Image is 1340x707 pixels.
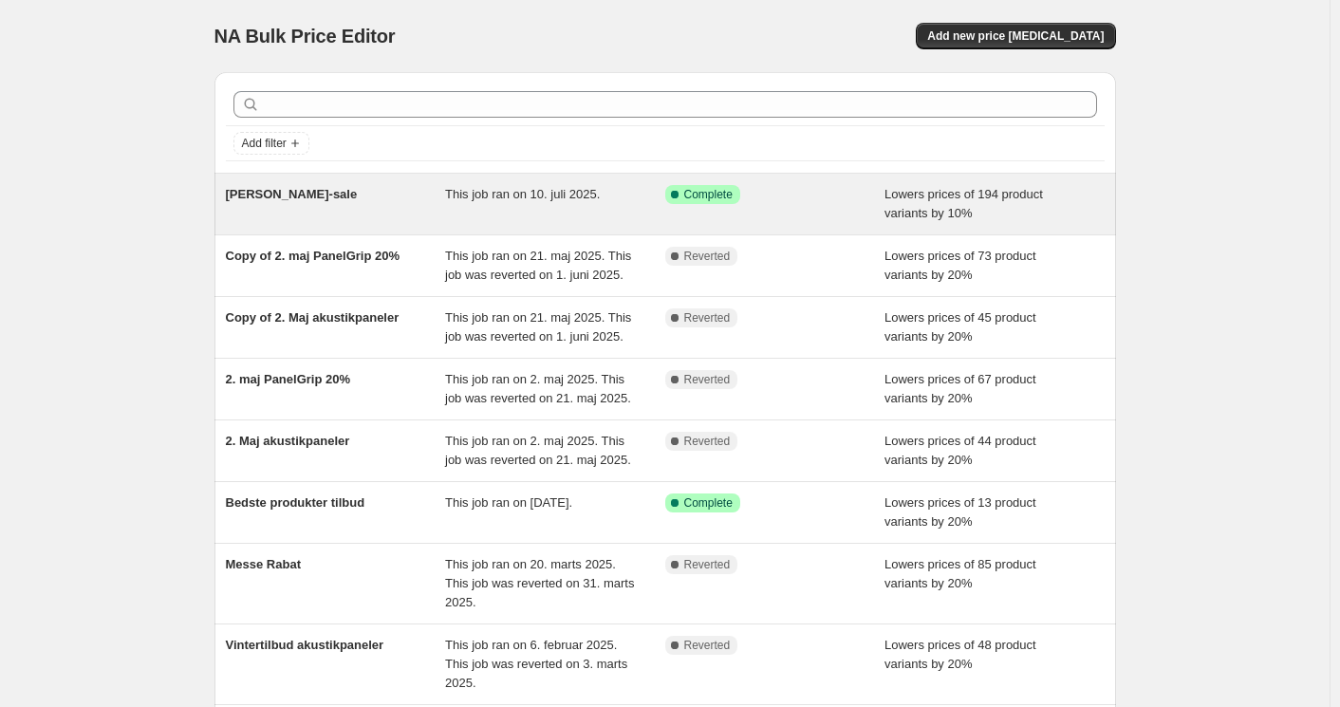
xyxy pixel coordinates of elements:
[884,310,1036,344] span: Lowers prices of 45 product variants by 20%
[884,187,1043,220] span: Lowers prices of 194 product variants by 10%
[242,136,287,151] span: Add filter
[445,434,631,467] span: This job ran on 2. maj 2025. This job was reverted on 21. maj 2025.
[884,495,1036,529] span: Lowers prices of 13 product variants by 20%
[684,249,731,264] span: Reverted
[684,434,731,449] span: Reverted
[226,434,350,448] span: 2. Maj akustikpaneler
[233,132,309,155] button: Add filter
[684,638,731,653] span: Reverted
[684,557,731,572] span: Reverted
[684,372,731,387] span: Reverted
[684,310,731,326] span: Reverted
[445,310,631,344] span: This job ran on 21. maj 2025. This job was reverted on 1. juni 2025.
[226,495,365,510] span: Bedste produkter tilbud
[445,557,634,609] span: This job ran on 20. marts 2025. This job was reverted on 31. marts 2025.
[927,28,1104,44] span: Add new price [MEDICAL_DATA]
[226,557,301,571] span: Messe Rabat
[226,372,351,386] span: 2. maj PanelGrip 20%
[226,638,384,652] span: Vintertilbud akustikpaneler
[226,187,358,201] span: [PERSON_NAME]-sale
[226,249,400,263] span: Copy of 2. maj PanelGrip 20%
[226,310,400,325] span: Copy of 2. Maj akustikpaneler
[884,434,1036,467] span: Lowers prices of 44 product variants by 20%
[884,638,1036,671] span: Lowers prices of 48 product variants by 20%
[916,23,1115,49] button: Add new price [MEDICAL_DATA]
[214,26,396,47] span: NA Bulk Price Editor
[684,495,733,511] span: Complete
[884,249,1036,282] span: Lowers prices of 73 product variants by 20%
[445,638,627,690] span: This job ran on 6. februar 2025. This job was reverted on 3. marts 2025.
[884,557,1036,590] span: Lowers prices of 85 product variants by 20%
[445,495,572,510] span: This job ran on [DATE].
[445,372,631,405] span: This job ran on 2. maj 2025. This job was reverted on 21. maj 2025.
[445,249,631,282] span: This job ran on 21. maj 2025. This job was reverted on 1. juni 2025.
[445,187,600,201] span: This job ran on 10. juli 2025.
[884,372,1036,405] span: Lowers prices of 67 product variants by 20%
[684,187,733,202] span: Complete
